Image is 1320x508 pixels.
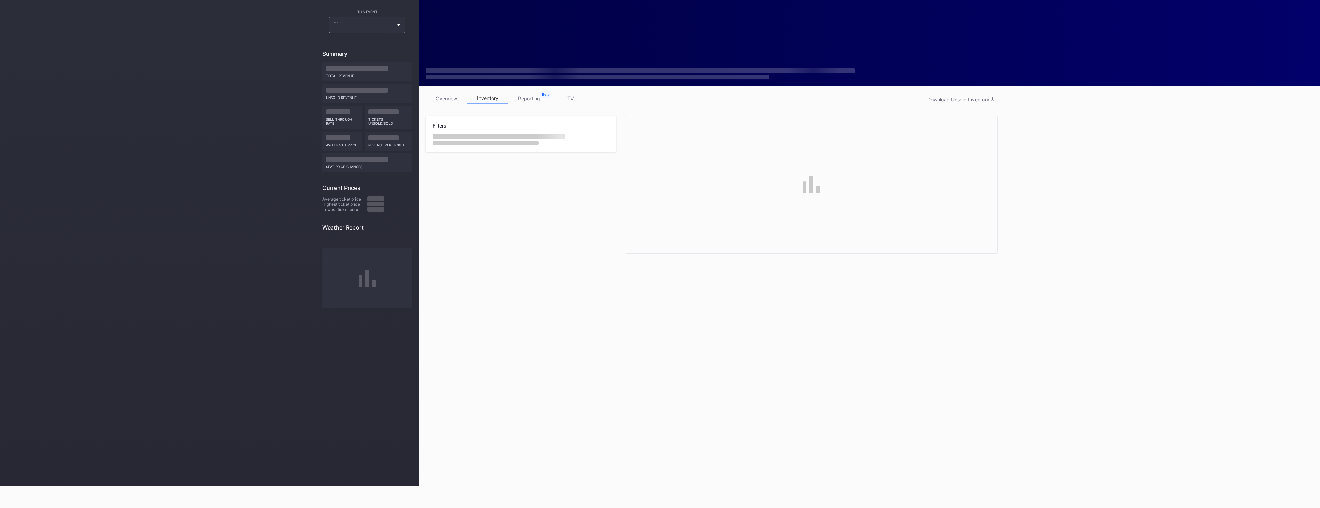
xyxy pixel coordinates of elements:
[326,140,359,147] div: Avg ticket price
[334,19,393,31] div: --
[322,196,367,202] div: Average ticket price
[550,93,591,104] a: TV
[368,114,409,125] div: Tickets Unsold/Sold
[924,95,998,104] button: Download Unsold Inventory
[322,50,412,57] div: Summary
[322,184,412,191] div: Current Prices
[322,207,367,212] div: Lowest ticket price
[508,93,550,104] a: reporting
[322,224,412,231] div: Weather Report
[426,93,467,104] a: overview
[927,96,994,102] div: Download Unsold Inventory
[326,71,409,78] div: Total Revenue
[467,93,508,104] a: inventory
[326,162,409,169] div: seat price changes
[322,10,412,14] div: This Event
[334,27,393,31] div: --
[322,202,367,207] div: Highest ticket price
[368,140,409,147] div: Revenue per ticket
[326,93,409,100] div: Unsold Revenue
[326,114,359,125] div: Sell Through Rate
[433,123,609,129] div: Filters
